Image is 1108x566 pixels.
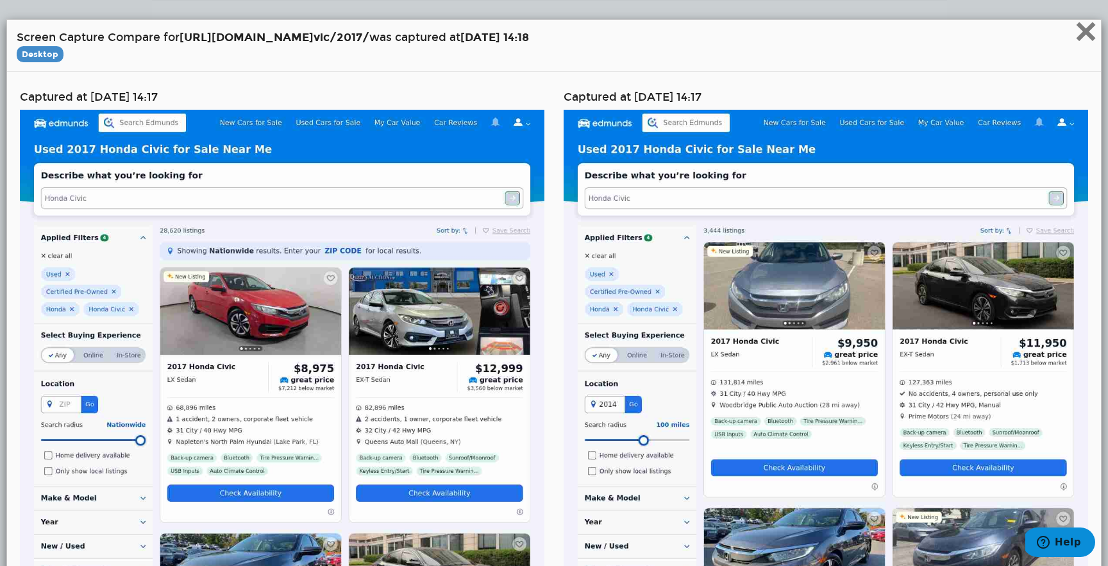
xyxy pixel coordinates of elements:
[314,30,369,44] span: vic/2017/
[460,30,529,44] strong: [DATE] 14:18
[17,30,1091,62] h4: Screen Capture Compare for was captured at
[180,30,314,44] span: [URL][DOMAIN_NAME]
[17,46,63,62] span: Compare Desktop Screenshots
[1075,21,1097,46] button: Close
[20,91,544,103] h4: Captured at [DATE] 14:17
[564,91,1088,103] h4: Captured at [DATE] 14:17
[1025,527,1095,560] iframe: Opens a widget where you can find more information
[1075,10,1097,53] span: ×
